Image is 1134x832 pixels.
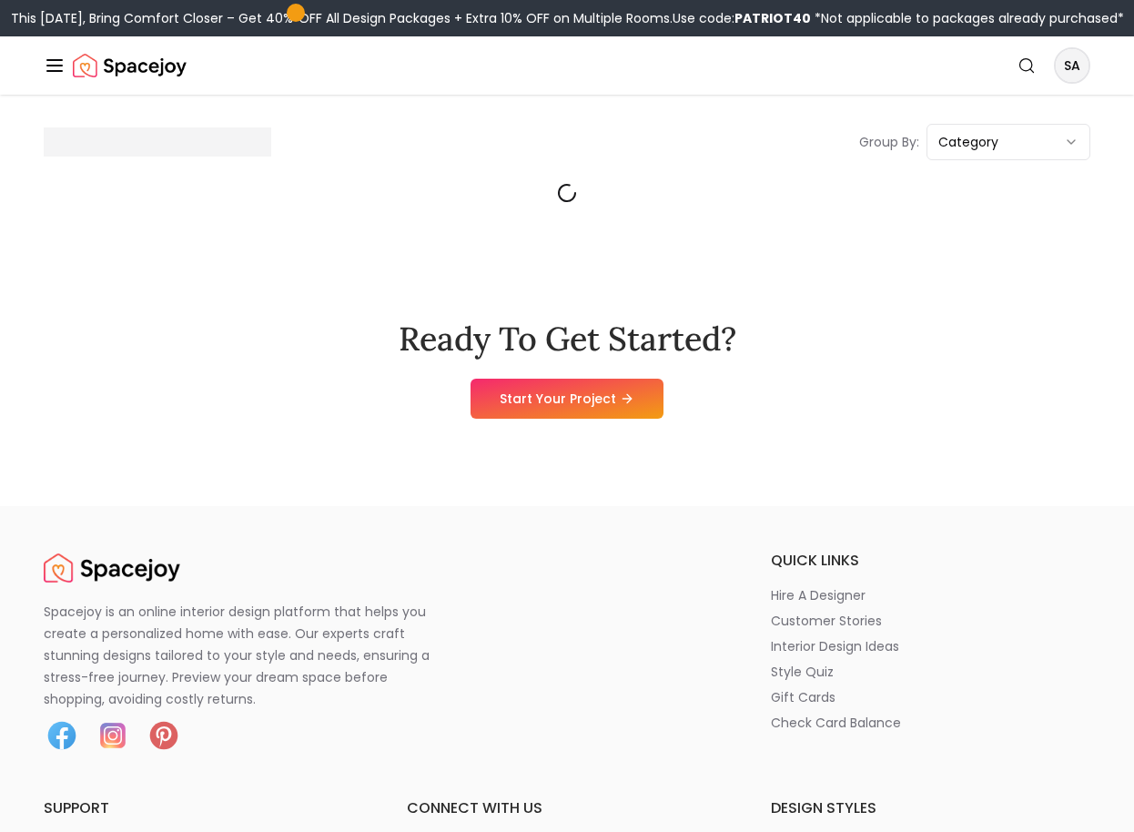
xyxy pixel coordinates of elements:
nav: Global [44,36,1090,95]
span: *Not applicable to packages already purchased* [811,9,1124,27]
a: customer stories [771,612,1090,630]
p: interior design ideas [771,637,899,655]
p: check card balance [771,714,901,732]
span: Use code: [673,9,811,27]
h6: design styles [771,797,1090,819]
a: Spacejoy [44,550,180,586]
h6: quick links [771,550,1090,572]
b: PATRIOT40 [734,9,811,27]
a: gift cards [771,688,1090,706]
img: Facebook icon [44,717,80,754]
p: customer stories [771,612,882,630]
h6: connect with us [407,797,726,819]
p: Group By: [859,133,919,151]
div: This [DATE], Bring Comfort Closer – Get 40% OFF All Design Packages + Extra 10% OFF on Multiple R... [11,9,1124,27]
img: Pinterest icon [146,717,182,754]
img: Spacejoy Logo [44,550,180,586]
a: Spacejoy [73,47,187,84]
a: interior design ideas [771,637,1090,655]
p: style quiz [771,663,834,681]
button: SA [1054,47,1090,84]
p: Spacejoy is an online interior design platform that helps you create a personalized home with eas... [44,601,451,710]
h2: Ready To Get Started? [399,320,736,357]
img: Instagram icon [95,717,131,754]
a: Start Your Project [471,379,663,419]
span: SA [1056,49,1088,82]
a: style quiz [771,663,1090,681]
a: hire a designer [771,586,1090,604]
p: gift cards [771,688,835,706]
img: Spacejoy Logo [73,47,187,84]
a: check card balance [771,714,1090,732]
p: hire a designer [771,586,866,604]
h6: support [44,797,363,819]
